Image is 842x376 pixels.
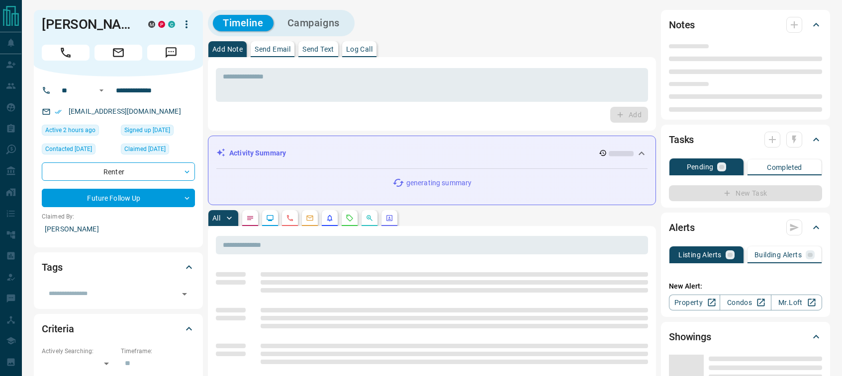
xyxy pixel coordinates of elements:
h2: Criteria [42,321,74,337]
div: Alerts [669,216,822,239]
div: Tags [42,255,195,279]
a: Mr.Loft [771,295,822,310]
a: Property [669,295,720,310]
div: mrloft.ca [148,21,155,28]
div: Future Follow Up [42,189,195,207]
span: Message [147,45,195,61]
div: Criteria [42,317,195,341]
div: Fri Sep 12 2025 [42,125,116,139]
p: Listing Alerts [678,251,722,258]
span: Email [94,45,142,61]
svg: Listing Alerts [326,214,334,222]
p: generating summary [406,178,471,188]
div: Tasks [669,128,822,151]
div: Activity Summary [216,144,648,162]
h2: Tasks [669,132,694,148]
button: Open [178,287,191,301]
svg: Opportunities [366,214,374,222]
p: Completed [767,164,802,171]
span: Contacted [DATE] [45,144,92,154]
p: Activity Summary [229,148,286,158]
p: All [212,215,220,222]
button: Timeline [213,15,274,31]
p: Pending [687,163,714,170]
span: Claimed [DATE] [124,144,166,154]
div: Renter [42,162,195,181]
div: property.ca [158,21,165,28]
h2: Notes [669,17,695,33]
div: Notes [669,13,822,37]
button: Campaigns [278,15,350,31]
a: [EMAIL_ADDRESS][DOMAIN_NAME] [69,107,181,115]
p: New Alert: [669,281,822,292]
svg: Calls [286,214,294,222]
svg: Emails [306,214,314,222]
p: Log Call [346,46,373,53]
p: Building Alerts [754,251,802,258]
h2: Alerts [669,220,695,235]
svg: Agent Actions [385,214,393,222]
a: Condos [720,295,771,310]
h1: [PERSON_NAME] [42,16,133,32]
span: Signed up [DATE] [124,125,170,135]
p: Add Note [212,46,243,53]
h2: Showings [669,329,711,345]
div: condos.ca [168,21,175,28]
svg: Requests [346,214,354,222]
div: Showings [669,325,822,349]
svg: Lead Browsing Activity [266,214,274,222]
p: Timeframe: [121,347,195,356]
div: Thu Jan 03 2019 [121,144,195,157]
p: Send Email [255,46,290,53]
p: Send Text [302,46,334,53]
button: Open [95,84,107,96]
svg: Email Verified [55,108,62,115]
div: Wed Jan 02 2019 [121,125,195,139]
p: Actively Searching: [42,347,116,356]
span: Active 2 hours ago [45,125,95,135]
h2: Tags [42,259,62,275]
div: Sun Sep 07 2025 [42,144,116,157]
span: Call [42,45,90,61]
p: [PERSON_NAME] [42,221,195,237]
p: Claimed By: [42,212,195,221]
svg: Notes [246,214,254,222]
